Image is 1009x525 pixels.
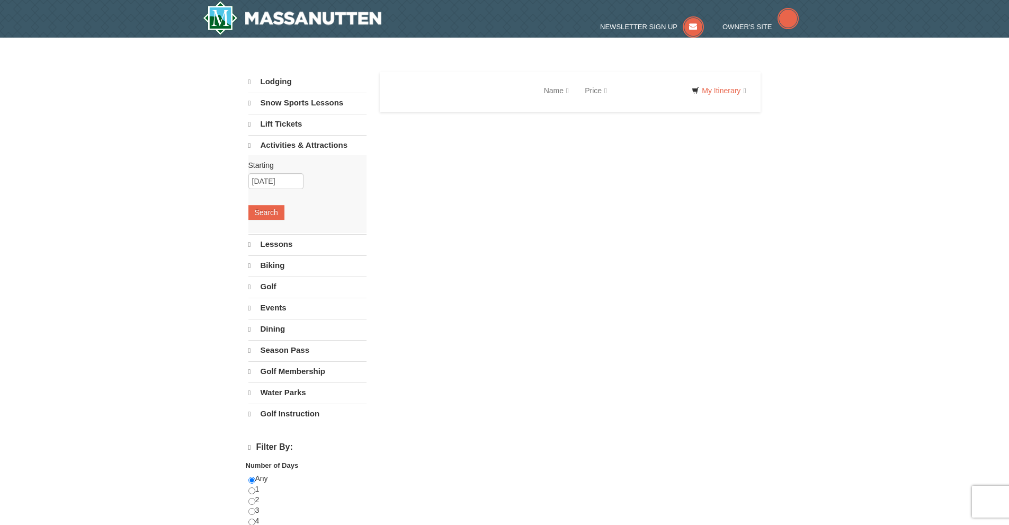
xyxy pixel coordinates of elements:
[722,23,799,31] a: Owner's Site
[248,319,367,339] a: Dining
[248,382,367,403] a: Water Parks
[248,135,367,155] a: Activities & Attractions
[248,255,367,275] a: Biking
[246,461,299,469] strong: Number of Days
[248,442,367,452] h4: Filter By:
[577,80,615,101] a: Price
[248,298,367,318] a: Events
[248,361,367,381] a: Golf Membership
[722,23,772,31] span: Owner's Site
[248,114,367,134] a: Lift Tickets
[600,23,704,31] a: Newsletter Sign Up
[248,160,359,171] label: Starting
[536,80,577,101] a: Name
[248,93,367,113] a: Snow Sports Lessons
[248,234,367,254] a: Lessons
[248,404,367,424] a: Golf Instruction
[203,1,382,35] a: Massanutten Resort
[600,23,677,31] span: Newsletter Sign Up
[248,340,367,360] a: Season Pass
[685,83,753,99] a: My Itinerary
[248,277,367,297] a: Golf
[248,205,284,220] button: Search
[248,72,367,92] a: Lodging
[203,1,382,35] img: Massanutten Resort Logo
